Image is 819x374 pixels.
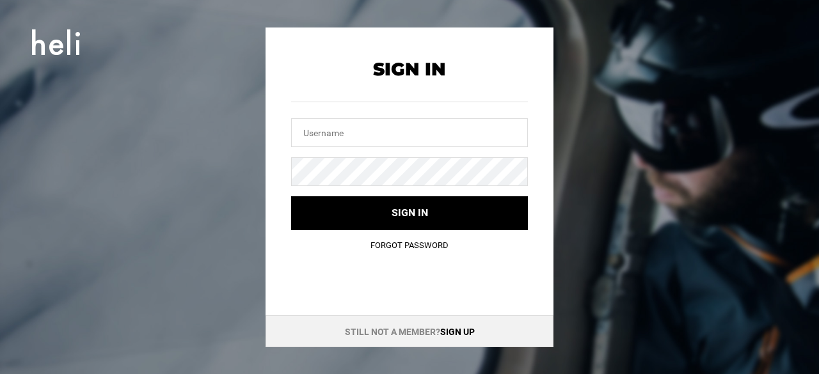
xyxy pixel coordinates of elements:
[291,59,528,79] h2: Sign In
[370,240,449,250] a: Forgot Password
[291,118,528,147] input: Username
[440,327,475,337] a: Sign up
[291,196,528,230] button: Sign in
[266,315,553,347] div: Still not a member?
